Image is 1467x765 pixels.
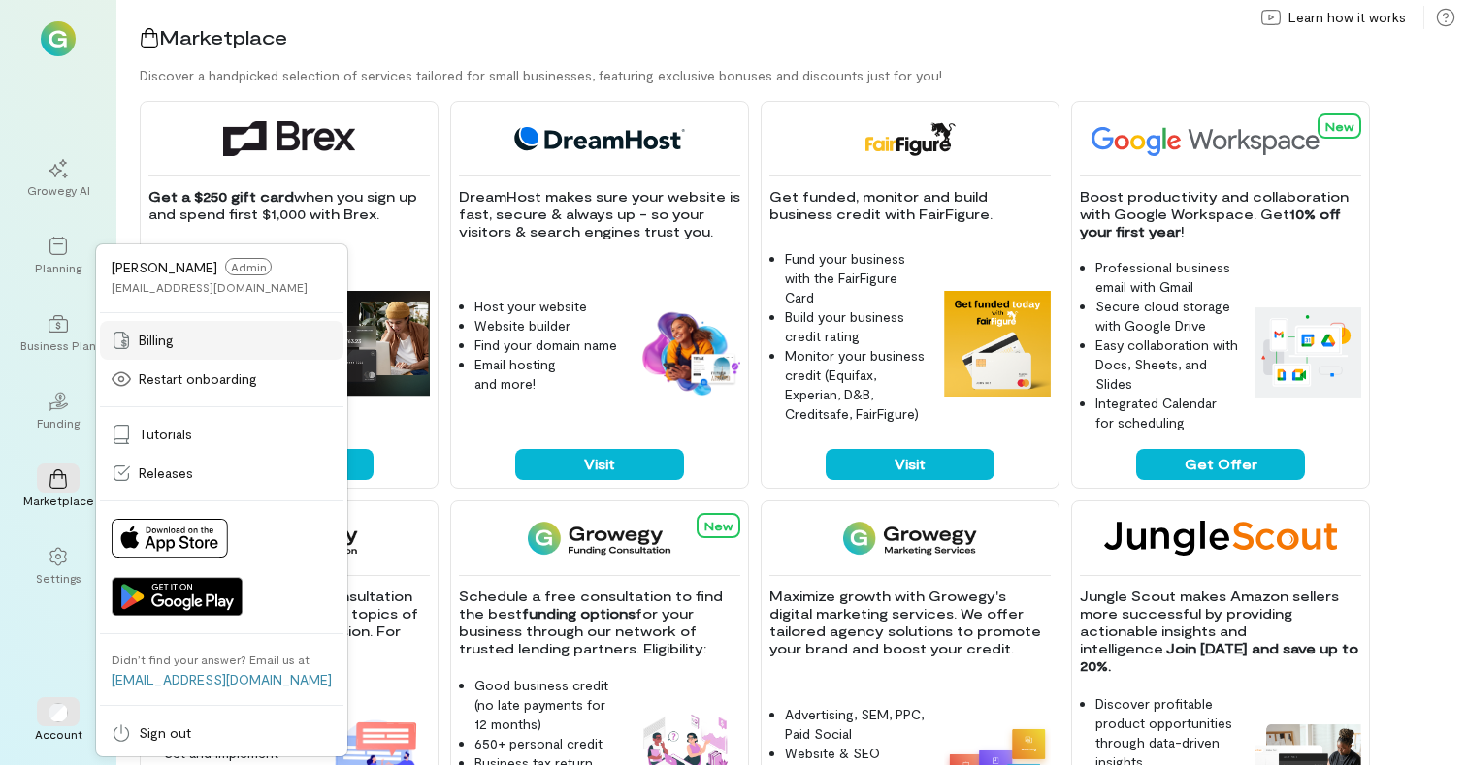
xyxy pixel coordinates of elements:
[474,297,618,316] li: Host your website
[826,449,994,480] button: Visit
[1080,640,1362,674] strong: Join [DATE] and save up to 20%.
[1104,521,1337,556] img: Jungle Scout
[23,493,94,508] div: Marketplace
[112,671,332,687] a: [EMAIL_ADDRESS][DOMAIN_NAME]
[35,726,82,742] div: Account
[223,121,355,156] img: Brex
[1080,206,1345,239] strong: 10% off your first year
[100,415,343,454] a: Tutorials
[769,588,1051,657] p: Maximize growth with Growegy's digital marketing services. We offer tailored agency solutions to ...
[23,299,93,368] a: Business Plan
[507,121,692,156] img: DreamHost
[139,463,193,483] span: Releases
[112,259,217,275] span: [PERSON_NAME]
[522,605,636,622] strong: funding options
[23,687,93,757] div: Account
[148,188,294,205] strong: Get a $250 gift card
[35,260,81,275] div: Planning
[785,705,929,744] li: Advertising, SEM, PPC, Paid Social
[100,454,343,493] a: Releases
[23,376,93,446] a: Funding
[785,744,929,763] li: Website & SEO
[1288,8,1406,27] span: Learn how it works
[1095,335,1239,394] li: Easy collaboration with Docs, Sheets, and Slides
[36,570,81,586] div: Settings
[459,188,740,240] p: DreamHost makes sure your website is fast, secure & always up - so your visitors & search engines...
[20,337,96,353] div: Business Plan
[27,182,90,198] div: Growegy AI
[944,291,1051,398] img: FairFigure feature
[1080,121,1365,156] img: Google Workspace
[474,676,618,734] li: Good business credit (no late payments for 12 months)
[139,723,191,743] span: Sign out
[1325,119,1353,133] span: New
[112,652,310,667] div: Didn’t find your answer? Email us at
[474,355,618,394] li: Email hosting and more!
[1136,449,1305,480] button: Get Offer
[112,577,243,616] img: Get it on Google Play
[634,308,740,398] img: DreamHost feature
[528,521,670,556] img: Funding Consultation
[1080,188,1361,240] p: Boost productivity and collaboration with Google Workspace. Get !
[139,369,257,389] span: Restart onboarding
[23,454,93,524] a: Marketplace
[225,258,272,275] span: Admin
[159,25,287,48] span: Marketplace
[140,66,1467,85] div: Discover a handpicked selection of services tailored for small businesses, featuring exclusive bo...
[1080,588,1361,675] p: Jungle Scout makes Amazon sellers more successful by providing actionable insights and intelligence.
[100,714,343,752] a: Sign out
[100,321,343,360] a: Billing
[23,143,93,213] a: Growegy AI
[1255,307,1361,397] img: Google Workspace feature
[37,415,80,430] div: Funding
[1095,297,1239,335] li: Secure cloud storage with Google Drive
[474,734,618,753] li: 650+ personal credit
[139,331,174,350] span: Billing
[100,360,343,398] a: Restart onboarding
[139,425,192,444] span: Tutorials
[474,316,618,335] li: Website builder
[864,121,956,156] img: FairFigure
[112,279,308,295] div: [EMAIL_ADDRESS][DOMAIN_NAME]
[1095,394,1239,432] li: Integrated Calendar for scheduling
[474,335,618,355] li: Find your domain name
[1095,258,1239,297] li: Professional business email with Gmail
[23,221,93,291] a: Planning
[148,188,430,223] p: when you sign up and spend first $1,000 with Brex.
[704,519,733,532] span: New
[785,346,929,424] li: Monitor your business credit (Equifax, Experian, D&B, Creditsafe, FairFigure)
[515,449,684,480] button: Visit
[112,519,228,558] img: Download on App Store
[785,307,929,346] li: Build your business credit rating
[459,588,740,657] p: Schedule a free consultation to find the best for your business through our network of trusted le...
[23,531,93,601] a: Settings
[843,521,978,556] img: Growegy - Marketing Services
[785,249,929,307] li: Fund your business with the FairFigure Card
[769,188,1051,223] p: Get funded, monitor and build business credit with FairFigure.
[323,291,430,398] img: Brex feature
